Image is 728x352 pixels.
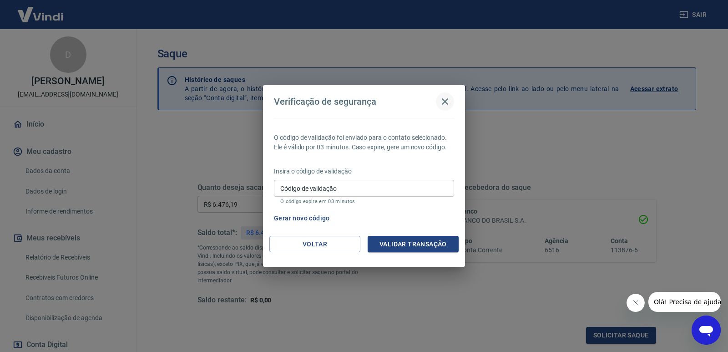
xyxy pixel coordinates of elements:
[274,133,454,152] p: O código de validação foi enviado para o contato selecionado. Ele é válido por 03 minutos. Caso e...
[270,210,334,227] button: Gerar novo código
[5,6,76,14] span: Olá! Precisa de ajuda?
[280,199,448,204] p: O código expira em 03 minutos.
[648,292,721,312] iframe: Mensagem da empresa
[269,236,360,253] button: Voltar
[627,294,645,312] iframe: Fechar mensagem
[274,167,454,176] p: Insira o código de validação
[274,96,376,107] h4: Verificação de segurança
[368,236,459,253] button: Validar transação
[692,316,721,345] iframe: Botão para abrir a janela de mensagens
